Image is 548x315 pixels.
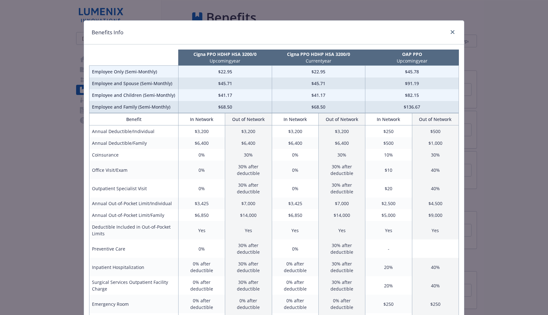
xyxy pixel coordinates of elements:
[225,258,272,276] td: 30% after deductible
[178,276,225,295] td: 0% after deductible
[225,239,272,258] td: 30% after deductible
[178,221,225,239] td: Yes
[412,198,459,209] td: $4,500
[178,295,225,313] td: 0% after deductible
[412,276,459,295] td: 40%
[365,66,459,78] td: $45.78
[89,66,179,78] td: Employee Only (Semi-Monthly)
[225,295,272,313] td: 0% after deductible
[412,258,459,276] td: 40%
[272,77,365,89] td: $45.71
[89,77,179,89] td: Employee and Spouse (Semi-Monthly)
[365,209,412,221] td: $5,000
[89,101,179,113] td: Employee and Family (Semi-Monthly)
[412,221,459,239] td: Yes
[272,239,318,258] td: 0%
[89,125,179,137] td: Annual Deductible/Individual
[318,125,365,137] td: $3,200
[318,209,365,221] td: $14,000
[89,198,179,209] td: Annual Out-of-Pocket Limit/Individual
[89,161,179,179] td: Office Visit/Exam
[178,113,225,125] th: In Network
[365,276,412,295] td: 20%
[412,137,459,149] td: $1,000
[365,137,412,149] td: $500
[178,101,272,113] td: $68.50
[178,209,225,221] td: $6,850
[318,258,365,276] td: 30% after deductible
[365,101,459,113] td: $136.67
[178,66,272,78] td: $22.95
[318,179,365,198] td: 30% after deductible
[225,276,272,295] td: 30% after deductible
[412,295,459,313] td: $250
[367,51,458,57] p: OAP PPO
[318,221,365,239] td: Yes
[272,209,318,221] td: $6,850
[272,137,318,149] td: $6,400
[273,51,364,57] p: Cigna PPO HDHP HSA 3200/0
[89,113,179,125] th: Benefit
[412,209,459,221] td: $9,000
[318,161,365,179] td: 30% after deductible
[365,125,412,137] td: $250
[272,161,318,179] td: 0%
[272,149,318,161] td: 0%
[272,179,318,198] td: 0%
[178,77,272,89] td: $45.71
[179,51,271,57] p: Cigna PPO HDHP HSA 3200/0
[365,179,412,198] td: $20
[178,89,272,101] td: $41.17
[225,113,272,125] th: Out of Network
[178,125,225,137] td: $3,200
[412,179,459,198] td: 40%
[178,198,225,209] td: $3,425
[89,258,179,276] td: Inpatient Hospitalization
[89,179,179,198] td: Outpatient Specialist Visit
[365,258,412,276] td: 20%
[273,57,364,64] p: Current year
[272,221,318,239] td: Yes
[367,57,458,64] p: Upcoming year
[365,295,412,313] td: $250
[179,57,271,64] p: Upcoming year
[89,209,179,221] td: Annual Out-of-Pocket Limit/Family
[365,113,412,125] th: In Network
[89,137,179,149] td: Annual Deductible/Family
[365,161,412,179] td: $10
[178,179,225,198] td: 0%
[92,28,123,37] h1: Benefits Info
[178,258,225,276] td: 0% after deductible
[89,89,179,101] td: Employee and Children (Semi-Monthly)
[412,161,459,179] td: 40%
[318,149,365,161] td: 30%
[178,239,225,258] td: 0%
[272,89,365,101] td: $41.17
[318,295,365,313] td: 0% after deductible
[318,113,365,125] th: Out of Network
[318,198,365,209] td: $7,000
[225,209,272,221] td: $14,000
[178,149,225,161] td: 0%
[225,198,272,209] td: $7,000
[272,66,365,78] td: $22.95
[272,295,318,313] td: 0% after deductible
[178,137,225,149] td: $6,400
[272,276,318,295] td: 0% after deductible
[272,113,318,125] th: In Network
[89,221,179,239] td: Deductible Included in Out-of-Pocket Limits
[225,125,272,137] td: $3,200
[449,28,456,36] a: close
[89,239,179,258] td: Preventive Care
[272,198,318,209] td: $3,425
[225,179,272,198] td: 30% after deductible
[318,137,365,149] td: $6,400
[272,101,365,113] td: $68.50
[178,161,225,179] td: 0%
[365,89,459,101] td: $82.15
[365,239,412,258] td: -
[272,258,318,276] td: 0% after deductible
[365,149,412,161] td: 10%
[272,125,318,137] td: $3,200
[365,198,412,209] td: $2,500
